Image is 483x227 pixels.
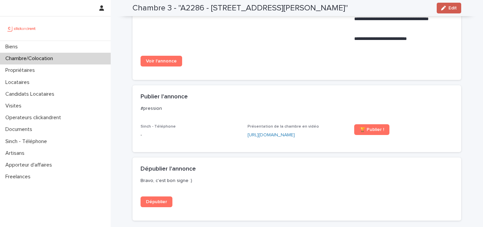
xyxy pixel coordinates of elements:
[3,115,66,121] p: Operateurs clickandrent
[248,133,295,137] a: [URL][DOMAIN_NAME]
[141,166,196,173] h2: Dépublier l'annonce
[141,178,450,184] p: Bravo, c'est bon signe :)
[3,174,36,180] p: Freelances
[248,125,319,129] span: Présentation de la chambre en vidéo
[141,105,450,111] p: #pression
[141,196,172,207] a: Dépublier
[3,162,57,168] p: Apporteur d'affaires
[5,22,38,35] img: UCB0brd3T0yccxBKYDjQ
[146,59,177,63] span: Voir l'annonce
[132,3,348,13] h2: Chambre 3 - "A2286 - [STREET_ADDRESS][PERSON_NAME]"
[3,126,38,133] p: Documents
[3,55,58,62] p: Chambre/Colocation
[3,138,52,145] p: Sinch - Téléphone
[146,199,167,204] span: Dépublier
[3,67,40,74] p: Propriétaires
[141,132,239,139] p: -
[141,93,188,101] h2: Publier l'annonce
[141,56,182,66] a: Voir l'annonce
[3,103,27,109] p: Visites
[354,124,389,135] a: 🏆 Publier !
[3,79,35,86] p: Locataires
[141,125,176,129] span: Sinch - Téléphone
[3,44,23,50] p: Biens
[3,150,30,156] p: Artisans
[360,127,384,132] span: 🏆 Publier !
[448,6,457,10] span: Edit
[3,91,60,97] p: Candidats Locataires
[437,3,461,13] button: Edit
